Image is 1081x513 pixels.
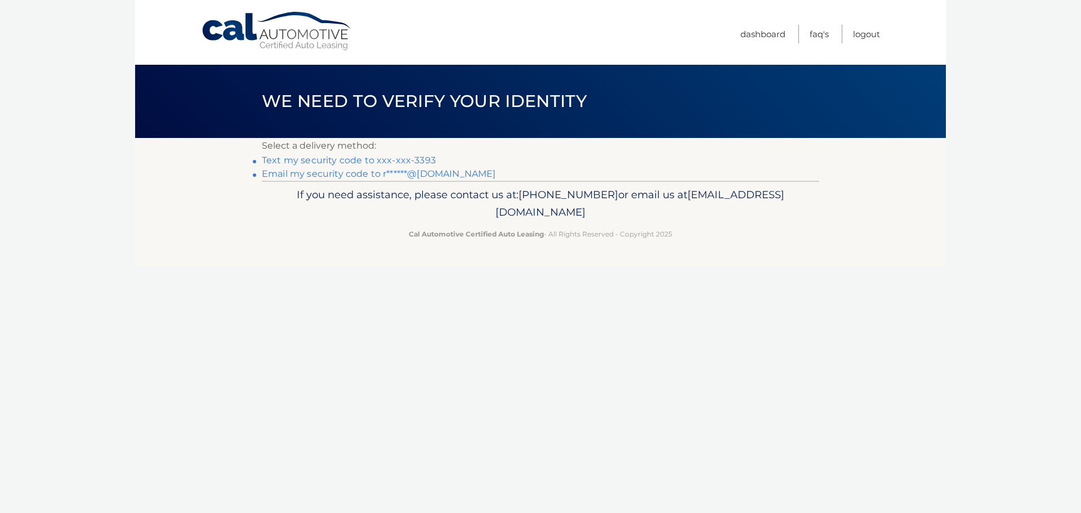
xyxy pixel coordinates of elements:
a: Email my security code to r******@[DOMAIN_NAME] [262,168,496,179]
a: Logout [853,25,880,43]
p: If you need assistance, please contact us at: or email us at [269,186,812,222]
span: We need to verify your identity [262,91,587,111]
a: Cal Automotive [201,11,353,51]
a: Text my security code to xxx-xxx-3393 [262,155,436,166]
a: FAQ's [810,25,829,43]
span: [PHONE_NUMBER] [519,188,618,201]
a: Dashboard [740,25,785,43]
strong: Cal Automotive Certified Auto Leasing [409,230,544,238]
p: - All Rights Reserved - Copyright 2025 [269,228,812,240]
p: Select a delivery method: [262,138,819,154]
